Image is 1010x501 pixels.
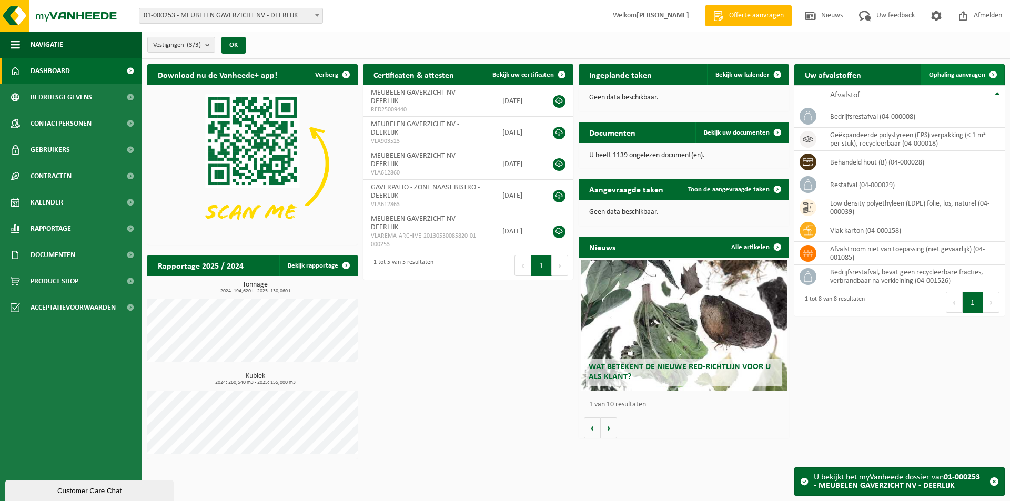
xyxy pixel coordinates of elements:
[494,211,542,251] td: [DATE]
[688,186,770,193] span: Toon de aangevraagde taken
[147,255,254,275] h2: Rapportage 2025 / 2024
[371,106,486,114] span: RED25009440
[307,64,357,85] button: Verberg
[589,94,779,101] p: Geen data beschikbaar.
[153,380,358,385] span: 2024: 260,540 m3 - 2025: 155,000 m3
[494,117,542,148] td: [DATE]
[371,89,459,105] span: MEUBELEN GAVERZICHT NV - DEERLIJK
[31,294,116,321] span: Acceptatievoorwaarden
[484,64,572,85] a: Bekijk uw certificaten
[371,215,459,231] span: MEUBELEN GAVERZICHT NV - DEERLIJK
[371,169,486,177] span: VLA612860
[279,255,357,276] a: Bekijk rapportage
[715,71,770,78] span: Bekijk uw kalender
[153,281,358,294] h3: Tonnage
[822,105,1005,128] td: bedrijfsrestafval (04-000008)
[153,373,358,385] h3: Kubiek
[695,122,788,143] a: Bekijk uw documenten
[147,85,358,243] img: Download de VHEPlus App
[531,255,552,276] button: 1
[31,242,75,268] span: Documenten
[5,478,176,501] iframe: chat widget
[371,120,459,137] span: MEUBELEN GAVERZICHT NV - DEERLIJK
[579,179,674,199] h2: Aangevraagde taken
[704,129,770,136] span: Bekijk uw documenten
[31,216,71,242] span: Rapportage
[494,148,542,180] td: [DATE]
[139,8,323,24] span: 01-000253 - MEUBELEN GAVERZICHT NV - DEERLIJK
[814,468,984,495] div: U bekijkt het myVanheede dossier van
[31,189,63,216] span: Kalender
[31,84,92,110] span: Bedrijfsgegevens
[147,64,288,85] h2: Download nu de Vanheede+ app!
[830,91,860,99] span: Afvalstof
[963,292,983,313] button: 1
[723,237,788,258] a: Alle artikelen
[946,292,963,313] button: Previous
[814,473,980,490] strong: 01-000253 - MEUBELEN GAVERZICHT NV - DEERLIJK
[584,417,601,438] button: Vorige
[147,37,215,53] button: Vestigingen(3/3)
[494,180,542,211] td: [DATE]
[707,64,788,85] a: Bekijk uw kalender
[983,292,999,313] button: Next
[371,137,486,146] span: VLA903523
[363,64,464,85] h2: Certificaten & attesten
[579,64,662,85] h2: Ingeplande taken
[31,163,72,189] span: Contracten
[800,291,865,314] div: 1 tot 8 van 8 resultaten
[494,85,542,117] td: [DATE]
[153,37,201,53] span: Vestigingen
[187,42,201,48] count: (3/3)
[822,173,1005,196] td: restafval (04-000029)
[589,209,779,216] p: Geen data beschikbaar.
[139,8,322,23] span: 01-000253 - MEUBELEN GAVERZICHT NV - DEERLIJK
[31,110,92,137] span: Contactpersonen
[822,151,1005,173] td: behandeld hout (B) (04-000028)
[705,5,792,26] a: Offerte aanvragen
[822,196,1005,219] td: low density polyethyleen (LDPE) folie, los, naturel (04-000039)
[589,363,771,381] span: Wat betekent de nieuwe RED-richtlijn voor u als klant?
[589,401,784,408] p: 1 van 10 resultaten
[371,183,480,200] span: GAVERPATIO - ZONE NAAST BISTRO - DEERLIJK
[581,260,787,391] a: Wat betekent de nieuwe RED-richtlijn voor u als klant?
[552,255,568,276] button: Next
[315,71,338,78] span: Verberg
[31,268,78,294] span: Product Shop
[579,237,626,257] h2: Nieuws
[794,64,872,85] h2: Uw afvalstoffen
[822,219,1005,242] td: vlak karton (04-000158)
[601,417,617,438] button: Volgende
[822,265,1005,288] td: bedrijfsrestafval, bevat geen recycleerbare fracties, verbrandbaar na verkleining (04-001526)
[822,128,1005,151] td: geëxpandeerde polystyreen (EPS) verpakking (< 1 m² per stuk), recycleerbaar (04-000018)
[726,11,786,21] span: Offerte aanvragen
[371,232,486,249] span: VLAREMA-ARCHIVE-20130530085820-01-000253
[368,254,433,277] div: 1 tot 5 van 5 resultaten
[637,12,689,19] strong: [PERSON_NAME]
[822,242,1005,265] td: afvalstroom niet van toepassing (niet gevaarlijk) (04-001085)
[221,37,246,54] button: OK
[371,200,486,209] span: VLA612863
[371,152,459,168] span: MEUBELEN GAVERZICHT NV - DEERLIJK
[589,152,779,159] p: U heeft 1139 ongelezen document(en).
[579,122,646,142] h2: Documenten
[31,137,70,163] span: Gebruikers
[680,179,788,200] a: Toon de aangevraagde taken
[153,289,358,294] span: 2024: 194,620 t - 2025: 130,060 t
[921,64,1004,85] a: Ophaling aanvragen
[929,71,985,78] span: Ophaling aanvragen
[31,58,70,84] span: Dashboard
[514,255,531,276] button: Previous
[31,32,63,58] span: Navigatie
[492,71,554,78] span: Bekijk uw certificaten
